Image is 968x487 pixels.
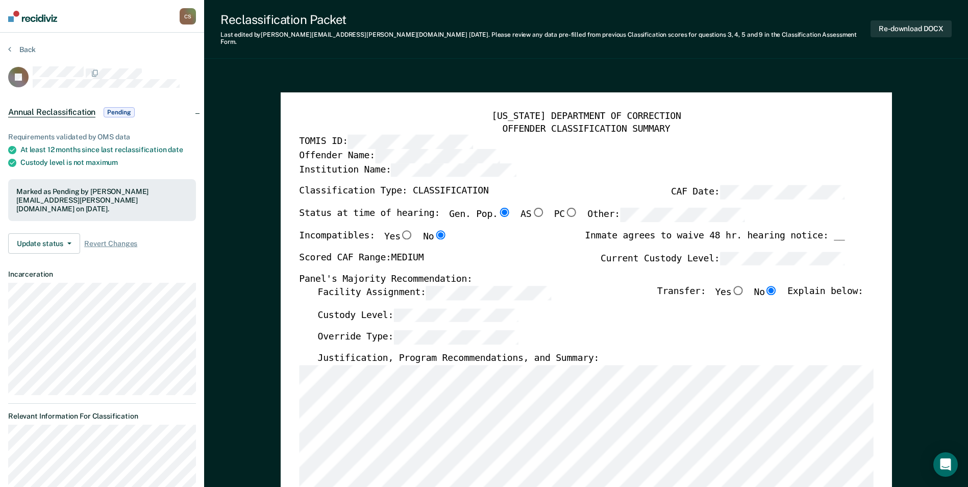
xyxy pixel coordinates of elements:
label: Yes [384,230,414,243]
dt: Incarceration [8,270,196,279]
input: Yes [400,230,413,239]
input: Custody Level: [393,308,518,322]
input: Gen. Pop. [498,208,511,217]
label: No [423,230,447,243]
span: Annual Reclassification [8,107,95,117]
input: Institution Name: [391,163,516,177]
label: TOMIS ID: [299,135,473,149]
label: PC [554,208,578,222]
button: CS [180,8,196,25]
input: Facility Assignment: [426,285,551,300]
input: AS [531,208,544,217]
label: Other: [587,208,745,222]
input: Override Type: [393,330,518,345]
input: Yes [731,285,744,295]
div: Open Intercom Messenger [933,452,958,477]
label: Gen. Pop. [449,208,511,222]
div: Inmate agrees to waive 48 hr. hearing notice: __ [585,230,845,251]
label: Override Type: [317,330,518,345]
button: Update status [8,233,80,254]
div: At least 12 months since last reclassification [20,145,196,154]
input: No [434,230,447,239]
label: Facility Assignment: [317,285,551,300]
button: Re-download DOCX [871,20,952,37]
div: Requirements validated by OMS data [8,133,196,141]
img: Recidiviz [8,11,57,22]
label: CAF Date: [671,185,845,200]
label: AS [520,208,544,222]
span: date [168,145,183,154]
input: CAF Date: [719,185,845,200]
input: Other: [620,208,745,222]
div: Last edited by [PERSON_NAME][EMAIL_ADDRESS][PERSON_NAME][DOMAIN_NAME] . Please review any data pr... [220,31,871,46]
span: [DATE] [469,31,488,38]
div: [US_STATE] DEPARTMENT OF CORRECTION [299,111,873,123]
dt: Relevant Information For Classification [8,412,196,421]
span: Pending [104,107,134,117]
label: Institution Name: [299,163,516,177]
div: Transfer: Explain below: [657,285,863,308]
label: Custody Level: [317,308,518,322]
label: Justification, Program Recommendations, and Summary: [317,353,599,365]
input: Offender Name: [375,149,500,163]
label: Classification Type: CLASSIFICATION [299,185,488,200]
span: Revert Changes [84,239,137,248]
div: C S [180,8,196,25]
div: Reclassification Packet [220,12,871,27]
input: TOMIS ID: [348,135,473,149]
div: OFFENDER CLASSIFICATION SUMMARY [299,123,873,135]
label: Current Custody Level: [601,251,845,265]
div: Marked as Pending by [PERSON_NAME][EMAIL_ADDRESS][PERSON_NAME][DOMAIN_NAME] on [DATE]. [16,187,188,213]
div: Panel's Majority Recommendation: [299,274,845,286]
div: Custody level is not [20,158,196,167]
div: Status at time of hearing: [299,208,745,230]
div: Incompatibles: [299,230,447,251]
input: Current Custody Level: [719,251,845,265]
label: Scored CAF Range: MEDIUM [299,251,424,265]
button: Back [8,45,36,54]
label: No [754,285,778,300]
input: No [765,285,778,295]
span: maximum [86,158,118,166]
input: PC [565,208,578,217]
label: Offender Name: [299,149,500,163]
label: Yes [715,285,744,300]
